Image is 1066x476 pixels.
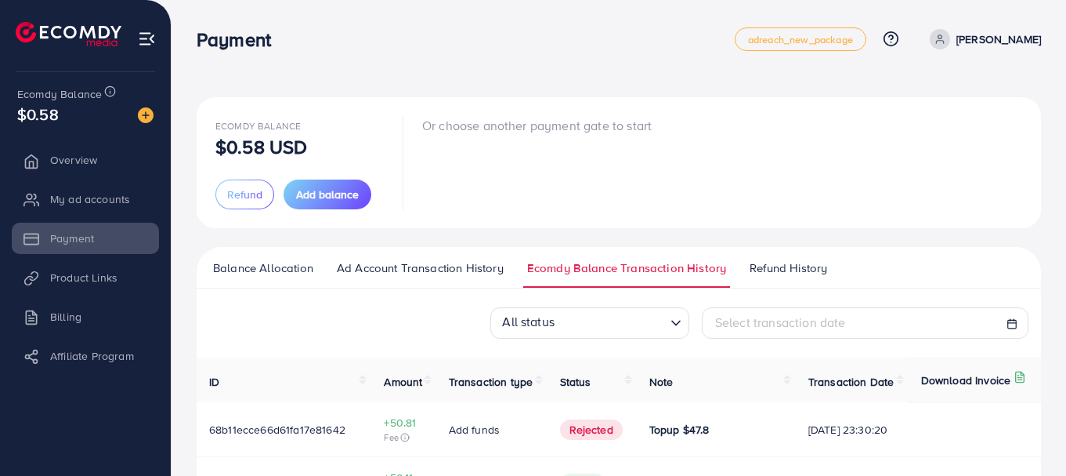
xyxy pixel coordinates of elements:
span: Balance Allocation [213,260,313,277]
span: Topup $47.8 [649,422,710,438]
p: [PERSON_NAME] [956,30,1041,49]
span: ID [209,374,219,390]
a: [PERSON_NAME] [923,29,1041,49]
a: adreach_new_package [735,27,866,51]
span: Select transaction date [715,314,846,331]
span: Transaction type [449,374,533,390]
span: Transaction Date [808,374,894,390]
p: $0.58 USD [215,137,307,156]
span: adreach_new_package [748,35,853,45]
p: Download Invoice [921,371,1011,390]
span: Fee [384,431,423,444]
img: image [138,107,154,123]
div: Search for option [490,307,689,339]
span: Add balance [296,187,359,202]
span: Refund History [750,260,827,277]
span: 68b11ecce66d61fa17e81642 [209,422,345,438]
span: Add funds [449,422,500,438]
span: +50.81 [384,415,423,431]
span: Ad Account Transaction History [337,260,504,277]
input: Search for option [559,310,664,335]
img: logo [16,22,121,46]
button: Refund [215,180,274,209]
span: Ecomdy Balance [215,119,301,133]
h3: Payment [197,28,284,51]
span: Note [649,374,674,390]
span: $0.58 [17,103,59,125]
span: Amount [384,374,422,390]
span: All status [499,309,558,335]
span: Rejected [560,420,623,440]
span: Status [560,374,591,390]
span: Ecomdy Balance Transaction History [527,260,726,277]
span: Ecomdy Balance [17,86,102,102]
img: menu [138,30,156,48]
span: Refund [227,187,262,202]
span: [DATE] 23:30:20 [808,422,896,438]
p: Or choose another payment gate to start [422,116,652,135]
button: Add balance [284,180,371,209]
